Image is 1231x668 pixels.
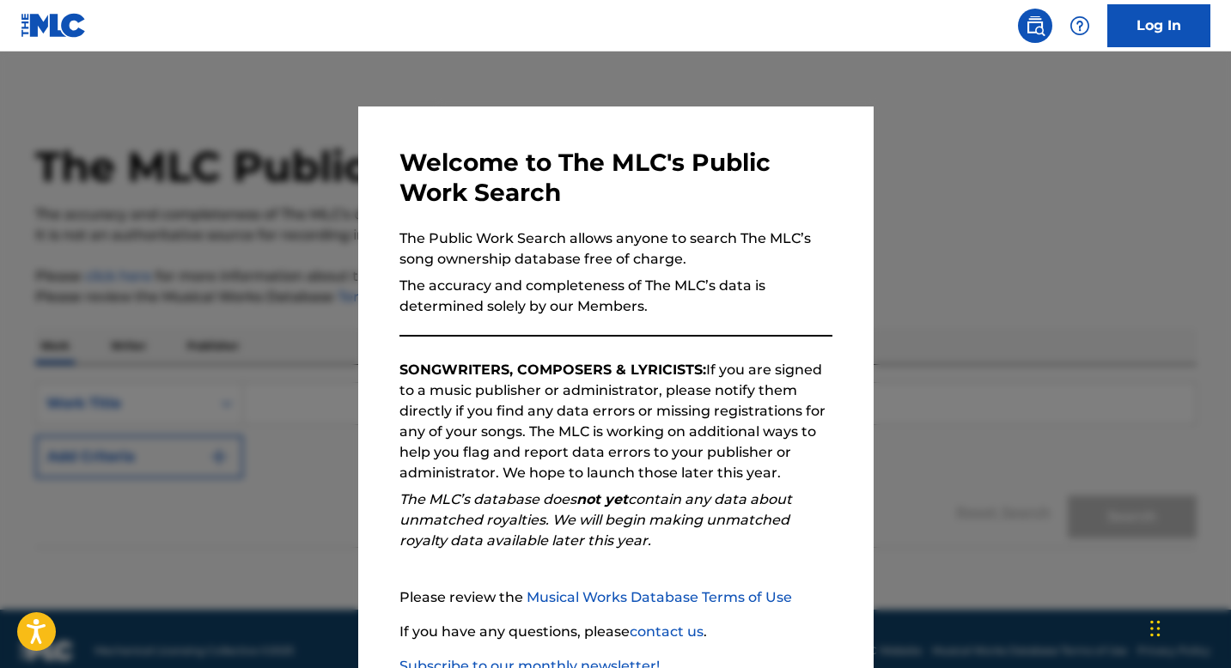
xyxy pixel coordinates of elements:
p: If you are signed to a music publisher or administrator, please notify them directly if you find ... [399,360,832,483]
strong: not yet [576,491,628,507]
p: Please review the [399,587,832,608]
a: Musical Works Database Terms of Use [527,589,792,605]
a: Log In [1107,4,1210,47]
h3: Welcome to The MLC's Public Work Search [399,148,832,208]
p: If you have any questions, please . [399,622,832,642]
strong: SONGWRITERS, COMPOSERS & LYRICISTS: [399,361,706,378]
div: Help [1063,9,1097,43]
p: The Public Work Search allows anyone to search The MLC’s song ownership database free of charge. [399,228,832,270]
div: Drag [1150,603,1161,654]
img: search [1025,15,1045,36]
img: MLC Logo [21,13,87,38]
iframe: Chat Widget [1145,586,1231,668]
a: Public Search [1018,9,1052,43]
p: The accuracy and completeness of The MLC’s data is determined solely by our Members. [399,276,832,317]
a: contact us [630,623,704,640]
img: help [1070,15,1090,36]
em: The MLC’s database does contain any data about unmatched royalties. We will begin making unmatche... [399,491,792,549]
